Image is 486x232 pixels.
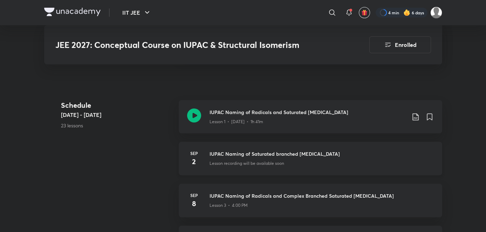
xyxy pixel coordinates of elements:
[210,160,284,167] p: Lesson recording will be available soon
[210,192,434,199] h3: IUPAC Naming of Radicals and Complex Branched Saturated [MEDICAL_DATA]
[210,202,248,209] p: Lesson 3 • 4:00 PM
[187,192,201,198] h6: Sep
[61,100,173,111] h4: Schedule
[187,150,201,156] h6: Sep
[430,7,442,19] img: SUBHRANGSU DAS
[210,119,263,125] p: Lesson 1 • [DATE] • 1h 41m
[179,142,442,184] a: Sep2IUPAC Naming of Saturated branched [MEDICAL_DATA]Lesson recording will be available soon
[187,156,201,167] h4: 2
[179,184,442,226] a: Sep8IUPAC Naming of Radicals and Complex Branched Saturated [MEDICAL_DATA]Lesson 3 • 4:00 PM
[44,8,101,16] img: Company Logo
[210,150,434,157] h3: IUPAC Naming of Saturated branched [MEDICAL_DATA]
[44,8,101,18] a: Company Logo
[118,6,156,20] button: IIT JEE
[210,108,406,116] h3: IUPAC Naming of Radicals and Saturated [MEDICAL_DATA]
[361,9,368,16] img: avatar
[359,7,370,18] button: avatar
[369,36,431,53] button: Enrolled
[61,111,173,119] h5: [DATE] - [DATE]
[187,198,201,209] h4: 8
[403,9,410,16] img: streak
[179,100,442,142] a: IUPAC Naming of Radicals and Saturated [MEDICAL_DATA]Lesson 1 • [DATE] • 1h 41m
[61,122,173,129] p: 23 lessons
[55,40,330,50] h3: JEE 2027: Conceptual Course on IUPAC & Structural Isomerism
